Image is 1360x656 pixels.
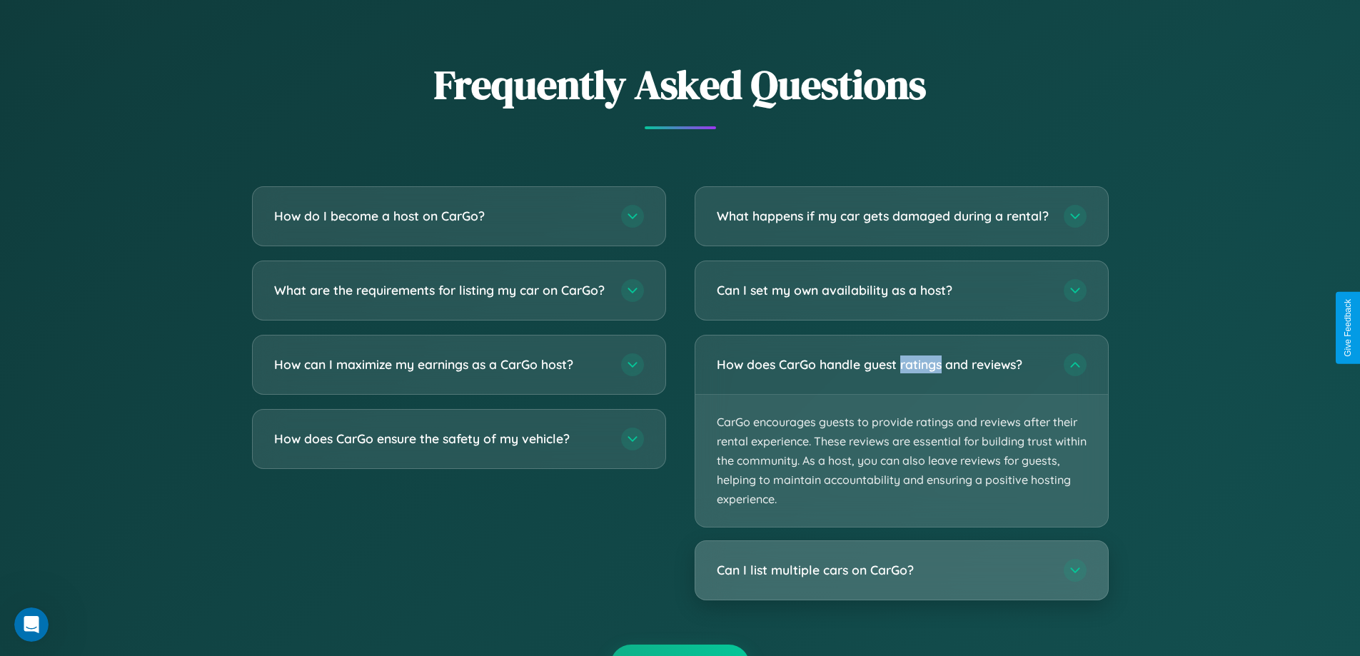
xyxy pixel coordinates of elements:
h3: How can I maximize my earnings as a CarGo host? [274,355,607,373]
p: CarGo encourages guests to provide ratings and reviews after their rental experience. These revie... [695,395,1108,528]
h3: What happens if my car gets damaged during a rental? [717,207,1049,225]
iframe: Intercom live chat [14,607,49,642]
div: Give Feedback [1343,299,1353,357]
h3: How does CarGo ensure the safety of my vehicle? [274,430,607,448]
h3: Can I set my own availability as a host? [717,281,1049,299]
h3: What are the requirements for listing my car on CarGo? [274,281,607,299]
h3: How do I become a host on CarGo? [274,207,607,225]
h3: How does CarGo handle guest ratings and reviews? [717,355,1049,373]
h3: Can I list multiple cars on CarGo? [717,562,1049,580]
h2: Frequently Asked Questions [252,57,1109,112]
